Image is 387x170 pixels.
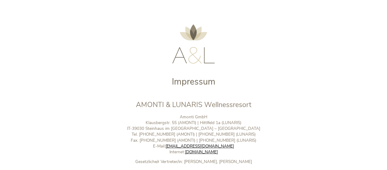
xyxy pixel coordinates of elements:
a: [DOMAIN_NAME] [185,149,218,155]
span: Impressum [172,76,215,88]
a: [EMAIL_ADDRESS][DOMAIN_NAME] [165,143,234,149]
span: AMONTI & LUNARIS Wellnessresort [136,100,251,109]
p: Amonti GmbH Klausbergstr. 55 (AMONTI) | Hittlfeld 1a (LUNARIS) IT-39030 Steinhaus im [GEOGRAPHIC_... [92,114,295,154]
img: AMONTI & LUNARIS Wellnessresort [172,24,215,64]
b: Gesetzliche/r Vertreter/in: [PERSON_NAME], [PERSON_NAME] [135,159,252,165]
